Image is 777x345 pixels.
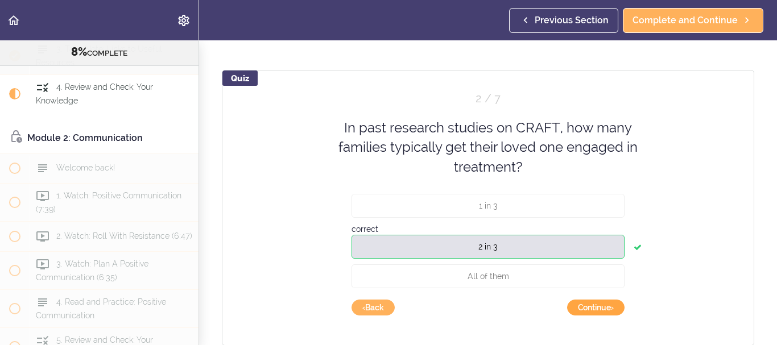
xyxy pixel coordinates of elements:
[36,82,153,105] span: 4. Review and Check: Your Knowledge
[352,300,395,315] button: go back
[352,90,625,107] div: Question 2 out of 7
[36,297,166,319] span: 4. Read and Practice: Positive Communication
[56,163,115,172] span: Welcome back!
[14,45,184,60] div: COMPLETE
[623,8,763,33] a: Complete and Continue
[56,231,192,240] span: 2. Watch: Roll With Resistance (6:47)
[222,70,258,86] div: Quiz
[352,194,625,218] button: 1 in 3
[177,14,191,27] svg: Settings Menu
[352,264,625,288] button: All of them
[535,14,609,27] span: Previous Section
[7,14,20,27] svg: Back to course curriculum
[509,8,618,33] a: Previous Section
[633,14,738,27] span: Complete and Continue
[567,300,625,315] button: continue
[323,118,653,177] div: In past research studies on CRAFT, how many families typically get their loved one engaged in tre...
[478,242,498,251] span: 2 in 3
[352,235,625,259] button: 2 in 3
[36,191,181,213] span: 1. Watch: Positive Communication (7:39)
[36,44,162,66] span: 3. Take Note: Links to Useful Resources
[352,225,378,234] span: correct
[479,201,498,210] span: 1 in 3
[36,259,148,281] span: 3. Watch: Plan A Positive Communication (6:35)
[468,272,509,281] span: All of them
[71,45,87,59] span: 8%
